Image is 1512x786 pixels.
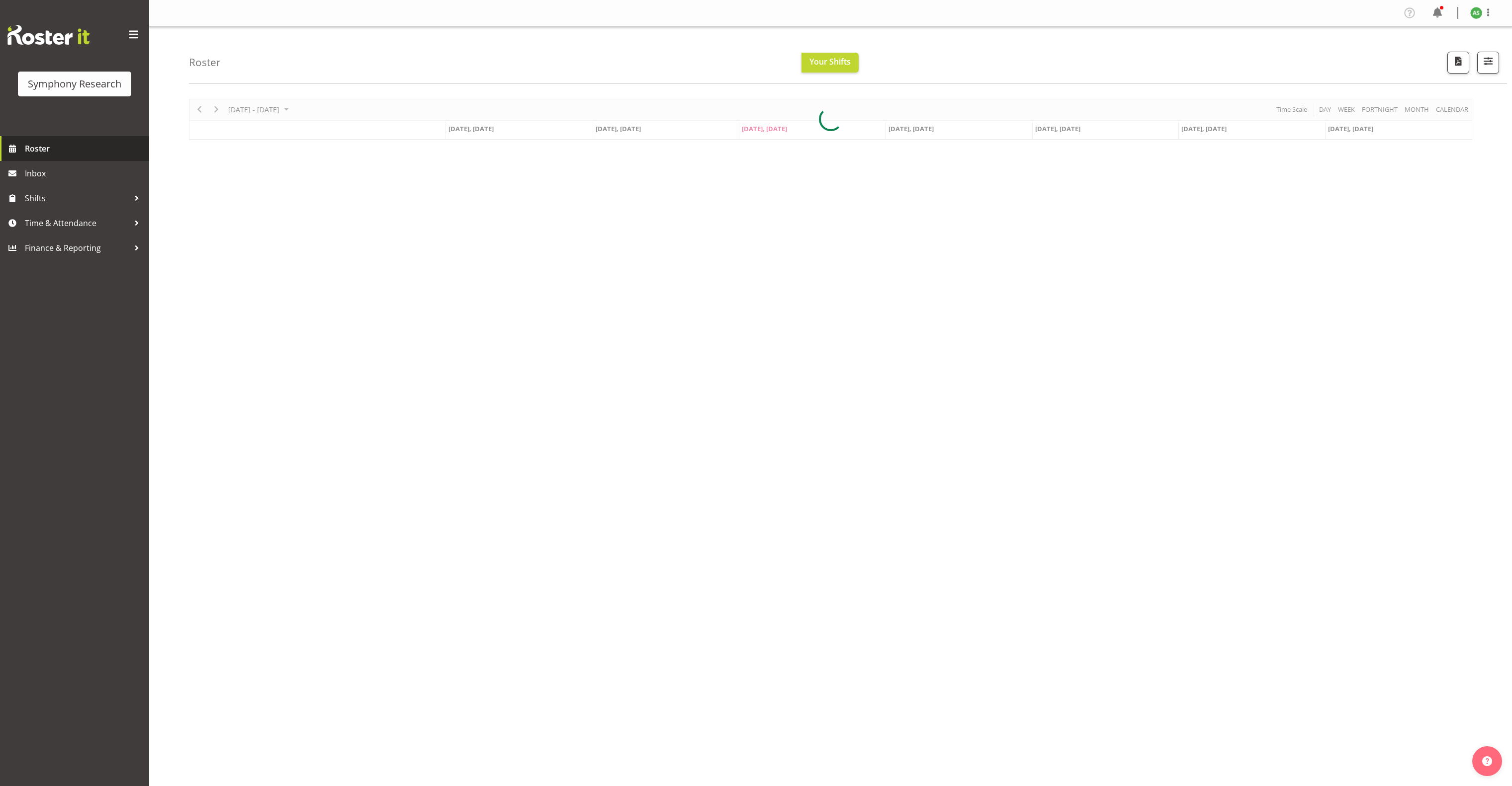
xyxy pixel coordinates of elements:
[25,166,144,181] span: Inbox
[1477,52,1499,74] button: Filter Shifts
[25,191,129,206] span: Shifts
[25,216,129,231] span: Time & Attendance
[189,57,221,68] h4: Roster
[1482,756,1492,766] img: help-xxl-2.png
[7,25,89,45] img: Rosterit website logo
[25,141,144,156] span: Roster
[809,56,851,67] span: Your Shifts
[801,53,859,73] button: Your Shifts
[1447,52,1469,74] button: Download a PDF of the roster according to the set date range.
[1470,7,1482,19] img: ange-steiger11422.jpg
[28,77,121,91] div: Symphony Research
[25,240,129,255] span: Finance & Reporting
